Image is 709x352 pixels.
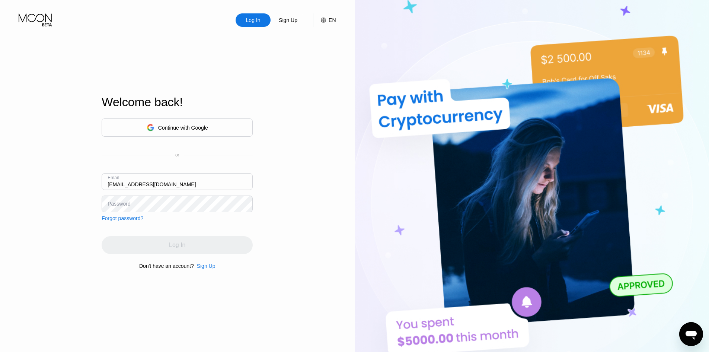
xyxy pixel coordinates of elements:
div: Password [108,201,130,207]
div: Continue with Google [158,125,208,131]
div: Forgot password? [102,215,143,221]
div: or [175,152,179,158]
div: Log In [236,13,271,27]
div: Sign Up [278,16,298,24]
iframe: Button to launch messaging window [679,322,703,346]
div: EN [329,17,336,23]
div: Don't have an account? [139,263,194,269]
div: Welcome back! [102,95,253,109]
div: Sign Up [194,263,215,269]
div: Continue with Google [102,118,253,137]
div: Log In [245,16,261,24]
div: EN [313,13,336,27]
div: Sign Up [197,263,215,269]
div: Email [108,175,119,180]
div: Sign Up [271,13,306,27]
